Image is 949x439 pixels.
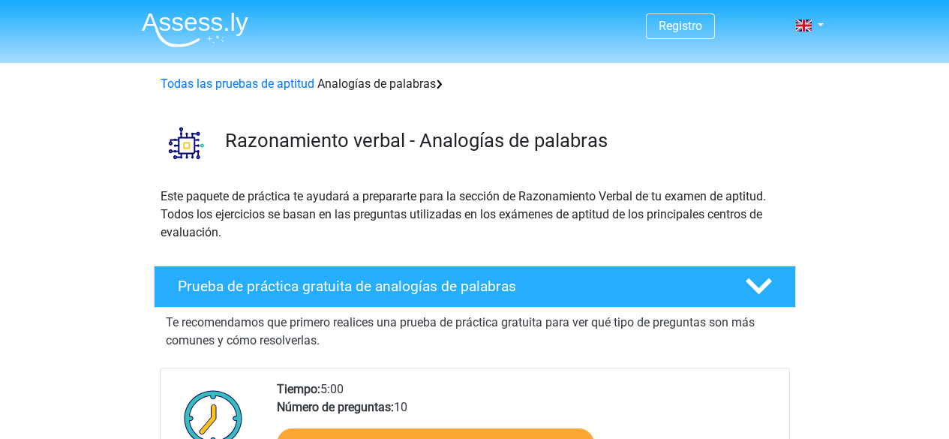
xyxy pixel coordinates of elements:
[317,77,436,91] font: Analogías de palabras
[659,19,702,33] a: Registro
[277,382,320,396] font: Tiempo:
[142,12,248,47] img: Evaluar
[178,278,516,295] font: Prueba de práctica gratuita de analogías de palabras
[161,189,766,239] font: Este paquete de práctica te ayudará a prepararte para la sección de Razonamiento Verbal de tu exa...
[148,266,802,308] a: Prueba de práctica gratuita de analogías de palabras
[277,400,394,414] font: Número de preguntas:
[161,77,314,91] a: Todas las pruebas de aptitud
[225,129,608,152] font: Razonamiento verbal - Analogías de palabras
[166,315,755,347] font: Te recomendamos que primero realices una prueba de práctica gratuita para ver qué tipo de pregunt...
[394,400,407,414] font: 10
[320,382,344,396] font: 5:00
[155,111,218,175] img: analogías de palabras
